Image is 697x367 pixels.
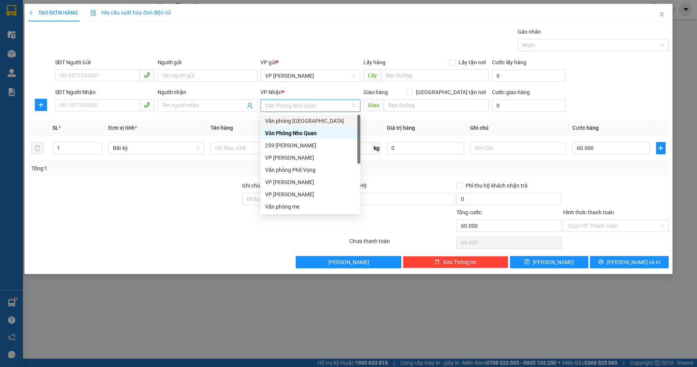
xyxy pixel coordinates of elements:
[328,258,369,266] span: [PERSON_NAME]
[563,209,614,215] label: Hình thức thanh toán
[35,99,47,111] button: plus
[261,89,282,95] span: VP Nhận
[456,209,482,215] span: Tổng cước
[55,58,155,67] div: SĐT Người Gửi
[492,59,526,65] label: Cước lấy hàng
[510,256,589,268] button: save[PERSON_NAME]
[261,176,360,188] div: VP Nguyễn Quốc Trị
[363,99,384,111] span: Giao
[590,256,669,268] button: printer[PERSON_NAME] và In
[348,237,456,250] div: Chưa thanh toán
[265,153,356,162] div: VP [PERSON_NAME]
[492,99,566,112] input: Cước giao hàng
[144,102,150,108] span: phone
[42,28,174,38] li: Hotline: 19003086
[265,190,356,199] div: VP [PERSON_NAME]
[659,11,665,17] span: close
[158,88,257,96] div: Người nhận
[108,125,137,131] span: Đơn vị tính
[265,129,356,137] div: Văn Phòng Nho Quan
[261,188,360,201] div: VP Trương Công Giai
[261,127,360,139] div: Văn Phòng Nho Quan
[387,142,464,154] input: 0
[210,125,233,131] span: Tên hàng
[492,70,566,82] input: Cước lấy hàng
[261,58,360,67] div: VP gửi
[265,117,356,125] div: Văn phòng [GEOGRAPHIC_DATA]
[363,89,388,95] span: Giao hàng
[533,258,574,266] span: [PERSON_NAME]
[144,72,150,78] span: phone
[261,152,360,164] div: VP Thịnh Liệt
[261,201,360,213] div: Văn phòng me
[90,10,171,16] span: Yêu cầu xuất hóa đơn điện tử
[381,69,489,82] input: Dọc đường
[35,102,47,108] span: plus
[83,55,133,72] h1: NQT1310250003
[413,88,489,96] span: [GEOGRAPHIC_DATA] tận nơi
[265,141,356,150] div: 259 [PERSON_NAME]
[492,89,530,95] label: Cước giao hàng
[443,258,476,266] span: Xóa Thông tin
[363,59,386,65] span: Lấy hàng
[158,58,257,67] div: Người gửi
[467,121,569,135] th: Ghi chú
[265,70,356,82] span: VP Nguyễn Quốc Trị
[296,256,401,268] button: [PERSON_NAME]
[265,178,356,186] div: VP [PERSON_NAME]
[607,258,660,266] span: [PERSON_NAME] và In
[518,29,541,35] label: Gán nhãn
[261,115,360,127] div: Văn phòng Ninh Bình
[52,125,59,131] span: SL
[403,256,508,268] button: deleteXóa Thông tin
[651,4,673,25] button: Close
[62,9,154,18] b: Duy Khang Limousine
[384,99,489,111] input: Dọc đường
[210,142,306,154] input: VD: Bàn, Ghế
[572,125,599,131] span: Cước hàng
[113,142,200,154] span: Bất kỳ
[31,142,44,154] button: delete
[656,145,666,151] span: plus
[598,259,604,265] span: printer
[28,10,34,15] span: plus
[42,19,174,28] li: Số 2 [PERSON_NAME], [GEOGRAPHIC_DATA]
[265,202,356,211] div: Văn phòng me
[28,10,78,16] span: TẠO ĐƠN HÀNG
[72,39,143,49] b: Gửi khách hàng
[470,142,566,154] input: Ghi Chú
[261,139,360,152] div: 259 Lê Duẩn
[363,69,381,82] span: Lấy
[242,193,348,205] input: Ghi chú đơn hàng
[373,142,381,154] span: kg
[90,10,96,16] img: icon
[31,164,269,173] div: Tổng: 1
[456,58,489,67] span: Lấy tận nơi
[10,55,83,94] b: GỬI : VP [PERSON_NAME]
[524,259,530,265] span: save
[387,125,415,131] span: Giá trị hàng
[435,259,440,265] span: delete
[247,103,253,109] span: user-add
[265,100,356,111] span: Văn Phòng Nho Quan
[462,181,531,190] span: Phí thu hộ khách nhận trả
[10,10,48,48] img: logo.jpg
[265,166,356,174] div: Văn phòng Phố Vọng
[242,183,284,189] label: Ghi chú đơn hàng
[261,164,360,176] div: Văn phòng Phố Vọng
[349,183,367,189] span: Thu Hộ
[656,142,666,154] button: plus
[55,88,155,96] div: SĐT Người Nhận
